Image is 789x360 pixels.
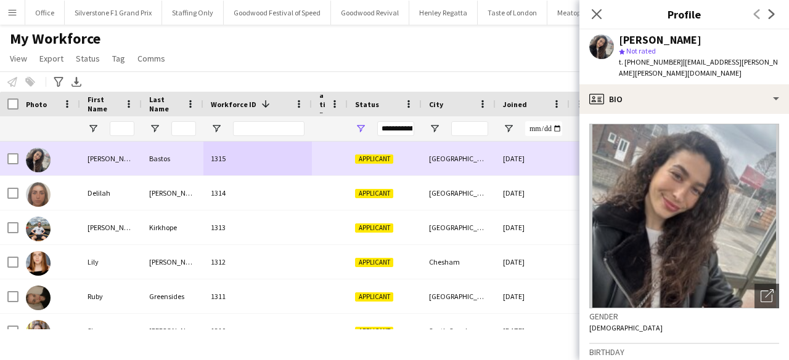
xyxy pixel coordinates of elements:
[203,245,312,279] div: 1312
[112,53,125,64] span: Tag
[107,50,130,66] a: Tag
[496,142,570,175] div: [DATE]
[203,142,312,175] div: 1315
[496,245,570,279] div: [DATE]
[429,123,440,134] button: Open Filter Menu
[331,1,409,25] button: Goodwood Revival
[149,95,181,113] span: Last Name
[80,245,142,279] div: Lily
[203,314,312,348] div: 1310
[355,154,393,164] span: Applicant
[233,121,305,136] input: Workforce ID Filter Input
[579,84,789,114] div: Bio
[80,176,142,210] div: Delilah
[80,210,142,244] div: [PERSON_NAME]
[5,50,32,66] a: View
[26,251,51,276] img: Lily Phelps
[496,279,570,313] div: [DATE]
[589,346,779,358] h3: Birthday
[503,123,514,134] button: Open Filter Menu
[65,1,162,25] button: Silverstone F1 Grand Prix
[355,292,393,302] span: Applicant
[137,53,165,64] span: Comms
[142,142,203,175] div: Bastos
[26,320,51,345] img: Sierra Panetta
[142,210,203,244] div: Kirkhope
[589,124,779,308] img: Crew avatar or photo
[355,123,366,134] button: Open Filter Menu
[35,50,68,66] a: Export
[355,223,393,233] span: Applicant
[203,279,312,313] div: 1311
[203,210,312,244] div: 1313
[319,81,325,127] span: Rating
[422,142,496,175] div: [GEOGRAPHIC_DATA]
[754,284,779,308] div: Open photos pop-in
[88,123,99,134] button: Open Filter Menu
[211,100,256,109] span: Workforce ID
[51,74,66,89] app-action-btn: Advanced filters
[355,189,393,198] span: Applicant
[211,123,222,134] button: Open Filter Menu
[355,258,393,267] span: Applicant
[619,57,683,66] span: t. [PHONE_NUMBER]
[355,327,393,336] span: Applicant
[10,53,27,64] span: View
[133,50,170,66] a: Comms
[142,314,203,348] div: [PERSON_NAME]
[589,311,779,322] h3: Gender
[355,100,379,109] span: Status
[10,30,100,48] span: My Workforce
[26,286,51,310] img: Ruby Greensides
[80,142,142,175] div: [PERSON_NAME]
[26,182,51,207] img: Delilah Creasey
[110,121,134,136] input: First Name Filter Input
[26,148,51,172] img: Barbara Bastos
[162,1,224,25] button: Staffing Only
[451,121,488,136] input: City Filter Input
[88,95,120,113] span: First Name
[142,279,203,313] div: Greensides
[25,1,65,25] button: Office
[422,279,496,313] div: [GEOGRAPHIC_DATA]
[422,176,496,210] div: [GEOGRAPHIC_DATA]
[496,210,570,244] div: [DATE]
[409,1,478,25] button: Henley Regatta
[422,210,496,244] div: [GEOGRAPHIC_DATA]
[619,57,778,78] span: | [EMAIL_ADDRESS][PERSON_NAME][PERSON_NAME][DOMAIN_NAME]
[69,74,84,89] app-action-btn: Export XLSX
[80,279,142,313] div: Ruby
[619,34,701,46] div: [PERSON_NAME]
[422,245,496,279] div: Chesham
[26,217,51,241] img: James Kirkhope
[496,314,570,348] div: [DATE]
[80,314,142,348] div: Sierra
[142,245,203,279] div: [PERSON_NAME]
[203,176,312,210] div: 1314
[39,53,63,64] span: Export
[71,50,105,66] a: Status
[422,314,496,348] div: South Croydon
[503,100,527,109] span: Joined
[149,123,160,134] button: Open Filter Menu
[478,1,547,25] button: Taste of London
[26,100,47,109] span: Photo
[496,176,570,210] div: [DATE]
[429,100,443,109] span: City
[547,1,597,25] button: Meatopia
[626,46,656,55] span: Not rated
[171,121,196,136] input: Last Name Filter Input
[76,53,100,64] span: Status
[589,323,663,332] span: [DEMOGRAPHIC_DATA]
[525,121,562,136] input: Joined Filter Input
[142,176,203,210] div: [PERSON_NAME]
[579,6,789,22] h3: Profile
[224,1,331,25] button: Goodwood Festival of Speed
